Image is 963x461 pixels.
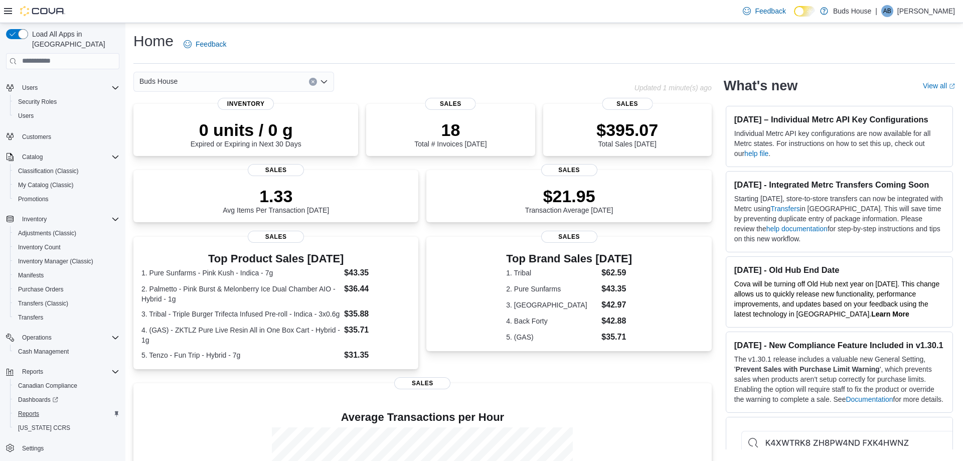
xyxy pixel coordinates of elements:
[14,269,48,281] a: Manifests
[28,29,119,49] span: Load All Apps in [GEOGRAPHIC_DATA]
[601,299,632,311] dd: $42.97
[883,5,891,17] span: AB
[949,83,955,89] svg: External link
[18,410,39,418] span: Reports
[14,422,119,434] span: Washington CCRS
[18,82,119,94] span: Users
[18,366,47,378] button: Reports
[10,282,123,296] button: Purchase Orders
[223,186,329,214] div: Avg Items Per Transaction [DATE]
[14,110,38,122] a: Users
[18,243,61,251] span: Inventory Count
[14,422,74,434] a: [US_STATE] CCRS
[2,331,123,345] button: Operations
[14,297,72,310] a: Transfers (Classic)
[18,257,93,265] span: Inventory Manager (Classic)
[14,179,119,191] span: My Catalog (Classic)
[2,212,123,226] button: Inventory
[18,366,119,378] span: Reports
[223,186,329,206] p: 1.33
[18,131,55,143] a: Customers
[596,120,658,148] div: Total Sales [DATE]
[10,407,123,421] button: Reports
[2,129,123,143] button: Customers
[525,186,613,206] p: $21.95
[10,178,123,192] button: My Catalog (Classic)
[18,213,119,225] span: Inventory
[897,5,955,17] p: [PERSON_NAME]
[601,331,632,343] dd: $35.71
[601,283,632,295] dd: $43.35
[344,267,410,279] dd: $43.35
[10,379,123,393] button: Canadian Compliance
[18,195,49,203] span: Promotions
[18,213,51,225] button: Inventory
[10,95,123,109] button: Security Roles
[18,98,57,106] span: Security Roles
[14,346,119,358] span: Cash Management
[10,393,123,407] a: Dashboards
[601,267,632,279] dd: $62.59
[18,151,47,163] button: Catalog
[191,120,301,140] p: 0 units / 0 g
[22,133,51,141] span: Customers
[744,149,768,158] a: help file
[525,186,613,214] div: Transaction Average [DATE]
[871,310,909,318] strong: Learn More
[2,365,123,379] button: Reports
[506,300,597,310] dt: 3. [GEOGRAPHIC_DATA]
[2,150,123,164] button: Catalog
[394,377,450,389] span: Sales
[734,114,944,124] h3: [DATE] – Individual Metrc API Key Configurations
[18,181,74,189] span: My Catalog (Classic)
[10,226,123,240] button: Adjustments (Classic)
[14,241,65,253] a: Inventory Count
[14,394,62,406] a: Dashboards
[14,165,119,177] span: Classification (Classic)
[2,81,123,95] button: Users
[22,84,38,92] span: Users
[506,332,597,342] dt: 5. (GAS)
[506,316,597,326] dt: 4. Back Forty
[414,120,487,140] p: 18
[881,5,893,17] div: Aman Bhogal
[18,271,44,279] span: Manifests
[794,6,815,17] input: Dark Mode
[14,269,119,281] span: Manifests
[14,227,119,239] span: Adjustments (Classic)
[14,227,80,239] a: Adjustments (Classic)
[10,345,123,359] button: Cash Management
[14,394,119,406] span: Dashboards
[18,382,77,390] span: Canadian Compliance
[18,167,79,175] span: Classification (Classic)
[14,193,53,205] a: Promotions
[734,194,944,244] p: Starting [DATE], store-to-store transfers can now be integrated with Metrc using in [GEOGRAPHIC_D...
[14,380,81,392] a: Canadian Compliance
[14,96,61,108] a: Security Roles
[18,299,68,308] span: Transfers (Classic)
[425,98,476,110] span: Sales
[320,78,328,86] button: Open list of options
[14,165,83,177] a: Classification (Classic)
[141,411,704,423] h4: Average Transactions per Hour
[875,5,877,17] p: |
[734,354,944,404] p: The v1.30.1 release includes a valuable new General Setting, ' ', which prevents sales when produ...
[14,241,119,253] span: Inventory Count
[141,350,340,360] dt: 5. Tenzo - Fun Trip - Hybrid - 7g
[22,153,43,161] span: Catalog
[18,285,64,293] span: Purchase Orders
[10,240,123,254] button: Inventory Count
[14,408,119,420] span: Reports
[139,75,178,87] span: Buds House
[18,229,76,237] span: Adjustments (Classic)
[141,309,340,319] dt: 3. Tribal - Triple Burger Trifecta Infused Pre-roll - Indica - 3x0.6g
[14,312,119,324] span: Transfers
[414,120,487,148] div: Total # Invoices [DATE]
[739,1,789,21] a: Feedback
[14,179,78,191] a: My Catalog (Classic)
[2,441,123,455] button: Settings
[18,314,43,322] span: Transfers
[506,284,597,294] dt: 2. Pure Sunfarms
[248,231,304,243] span: Sales
[923,82,955,90] a: View allExternal link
